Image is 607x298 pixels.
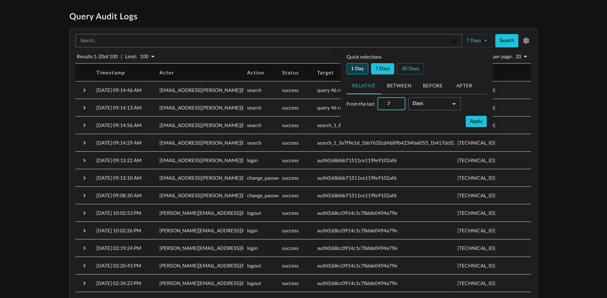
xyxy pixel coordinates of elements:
[317,140,474,146] span: search_1_3a7f9e1d_1bb7632cd4689b4234fa6055_1b417dc0232f6932
[96,210,141,217] p: [DATE] 10:02:53 PM
[96,262,141,269] p: [DATE] 02:20:43 PM
[159,122,281,128] span: [EMAIL_ADDRESS][PERSON_NAME][DOMAIN_NAME]
[159,87,281,93] span: [EMAIL_ADDRESS][PERSON_NAME][DOMAIN_NAME]
[457,227,495,233] span: [TECHNICAL_ID]
[317,69,334,75] div: Target
[317,122,473,128] span: search_1_86ac5daa_23011936c24012cb22321807_f5af6b5815cc01e5
[140,53,148,60] p: 100
[282,210,299,216] span: success
[457,280,495,286] span: [TECHNICAL_ID]
[462,34,492,47] button: 7 days
[159,192,281,198] span: [EMAIL_ADDRESS][PERSON_NAME][DOMAIN_NAME]
[449,77,480,94] button: After
[347,63,368,74] button: 1 day
[466,116,487,127] button: Apply
[247,245,258,251] span: login
[457,175,495,181] span: [TECHNICAL_ID]
[159,175,281,181] span: [EMAIL_ADDRESS][PERSON_NAME][DOMAIN_NAME]
[247,105,261,111] span: search
[282,263,299,269] span: success
[347,53,487,60] p: Quick selections
[317,280,397,286] span: auth0|68cc0914c1c78dde0494a79e
[96,139,142,146] p: [DATE] 09:14:29 AM
[347,77,487,94] div: tabs
[457,245,495,251] span: [TECHNICAL_ID]
[317,175,397,181] span: auth0|68d6b71511ce119fe9102af6
[247,263,261,269] span: logout
[371,63,394,74] button: 7 days
[317,263,397,269] span: auth0|68cc0914c1c78dde0494a79e
[317,227,397,233] span: auth0|68cc0914c1c78dde0494a79e
[480,53,513,60] p: Rows per page:
[69,11,538,22] h1: Query Audit Logs
[96,174,142,181] p: [DATE] 09:13:10 AM
[247,210,261,216] span: logout
[159,157,281,163] span: [EMAIL_ADDRESS][PERSON_NAME][DOMAIN_NAME]
[159,140,281,146] span: [EMAIL_ADDRESS][PERSON_NAME][DOMAIN_NAME]
[282,105,299,111] span: success
[247,280,261,286] span: logout
[516,53,521,60] p: 20
[96,192,142,199] p: [DATE] 09:08:30 AM
[282,69,299,75] div: Status
[457,157,495,163] span: [TECHNICAL_ID]
[159,280,320,286] span: [PERSON_NAME][EMAIL_ADDRESS][PERSON_NAME][DOMAIN_NAME]
[96,245,141,252] p: [DATE] 02:19:24 PM
[282,122,299,128] span: success
[282,87,299,93] span: success
[96,122,142,129] p: [DATE] 09:14:56 AM
[96,157,142,164] p: [DATE] 09:13:22 AM
[317,192,397,198] span: auth0|68d6b71511ce119fe9102af6
[247,87,261,93] span: search
[77,53,118,60] p: Results: 1 - 20 of 100
[96,87,142,94] p: [DATE] 09:14:46 AM
[159,245,320,251] span: [PERSON_NAME][EMAIL_ADDRESS][PERSON_NAME][DOMAIN_NAME]
[457,263,495,269] span: [TECHNICAL_ID]
[77,37,450,44] input: Search...
[317,105,405,111] span: query 46 record types on 14 connections
[495,34,518,47] button: Search
[247,122,261,128] span: search
[282,227,299,233] span: success
[96,280,141,287] p: [DATE] 02:34:23 PM
[317,210,397,216] span: auth0|68cc0914c1c78dde0494a79e
[382,97,405,110] input: From the last
[282,140,299,146] span: success
[317,245,397,251] span: auth0|68cc0914c1c78dde0494a79e
[247,69,264,75] div: Action
[121,53,122,60] p: |
[247,175,286,181] span: change_password
[381,77,417,94] button: Between
[317,157,397,163] span: auth0|68d6b71511ce119fe9102af6
[282,175,299,181] span: success
[282,245,299,251] span: success
[159,69,174,75] div: Actor
[247,227,258,233] span: login
[397,63,424,74] button: 30 days
[347,77,381,94] button: Relative
[125,53,137,60] p: Limit:
[159,105,281,111] span: [EMAIL_ADDRESS][PERSON_NAME][DOMAIN_NAME]
[457,192,495,198] span: [TECHNICAL_ID]
[412,97,461,110] div: From the last
[159,227,320,233] span: [PERSON_NAME][EMAIL_ADDRESS][PERSON_NAME][DOMAIN_NAME]
[417,77,449,94] button: Before
[457,140,495,146] span: [TECHNICAL_ID]
[247,140,261,146] span: search
[96,69,125,75] div: Timestamp
[317,87,405,93] span: query 46 record types on 14 connections
[247,192,304,198] span: change_password_request
[96,227,141,234] p: [DATE] 10:02:26 PM
[347,100,375,107] p: From the last
[96,104,142,111] p: [DATE] 09:14:13 AM
[159,210,320,216] span: [PERSON_NAME][EMAIL_ADDRESS][PERSON_NAME][DOMAIN_NAME]
[457,210,495,216] span: [TECHNICAL_ID]
[247,157,258,163] span: login
[282,157,299,163] span: success
[159,263,320,269] span: [PERSON_NAME][EMAIL_ADDRESS][PERSON_NAME][DOMAIN_NAME]
[282,192,299,198] span: success
[282,280,299,286] span: success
